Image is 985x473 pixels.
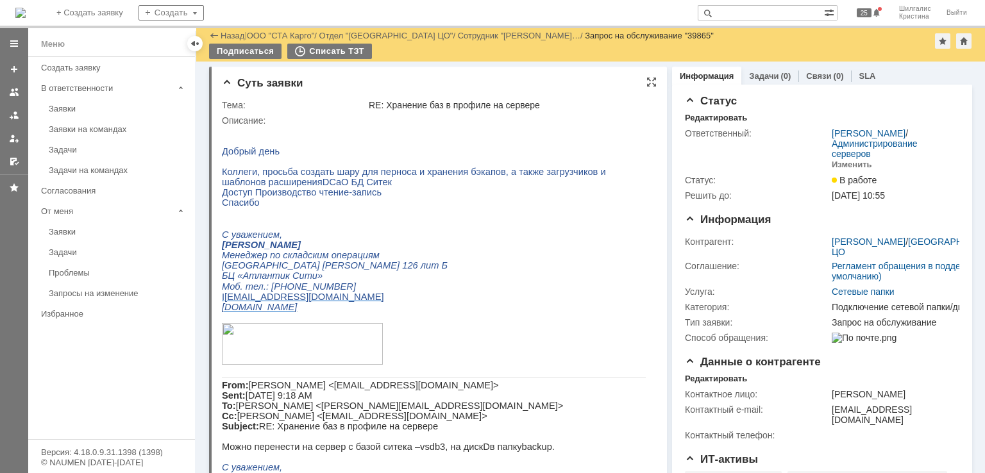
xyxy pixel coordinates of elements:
a: Мои согласования [4,151,24,172]
a: Задачи [44,140,192,160]
div: Меню [41,37,65,52]
div: Описание: [222,115,652,126]
div: Редактировать [685,113,747,123]
div: RE: Хранение баз в профиле на сервере [369,100,650,110]
div: | [244,30,246,40]
a: Заявки в моей ответственности [4,105,24,126]
div: Услуга: [685,286,829,297]
div: Категория: [685,302,829,312]
div: Создать заявку [41,63,187,72]
span: vsdb [198,316,218,326]
img: logo [15,8,26,18]
a: Задачи на командах [44,160,192,180]
div: Соглашение: [685,261,829,271]
div: Заявки на командах [49,124,187,134]
div: Тип заявки: [685,317,829,328]
div: Задачи [49,247,187,257]
a: Проблемы [44,263,192,283]
a: Перейти на домашнюю страницу [15,8,26,18]
a: Заявки на командах [44,119,192,139]
span: D [261,316,268,326]
img: По почте.png [832,333,897,343]
div: Добавить в избранное [935,33,950,49]
span: Суть заявки [222,77,303,89]
a: ООО "СТА Карго" [247,31,315,40]
div: Изменить [832,160,872,170]
div: Запросы на изменение [49,288,187,298]
div: Создать [139,5,204,21]
div: На всю страницу [646,77,657,87]
div: Контактное лицо: [685,389,829,399]
span: ИТ-активы [685,453,758,465]
a: Информация [680,71,734,81]
span: Расширенный поиск [824,6,837,18]
div: Контактный e-mail: [685,404,829,415]
a: SLA [859,71,875,81]
div: Решить до: [685,190,829,201]
div: Скрыть меню [187,36,203,51]
a: Заявки [44,99,192,119]
div: От меня [41,206,173,216]
span: Информация [685,213,771,226]
div: / [247,31,319,40]
a: Отдел "[GEOGRAPHIC_DATA] ЦО" [319,31,453,40]
div: © NAUMEN [DATE]-[DATE] [41,458,182,467]
span: Статус [685,95,737,107]
div: Редактировать [685,374,747,384]
div: Сделать домашней страницей [956,33,972,49]
a: Администрирование серверов [832,138,918,159]
div: Контактный телефон: [685,430,829,440]
a: Задачи [749,71,779,81]
div: Статус: [685,175,829,185]
a: Запросы на изменение [44,283,192,303]
span: БД Ситек [130,51,171,62]
div: / [832,128,954,159]
div: Версия: 4.18.0.9.31.1398 (1398) [41,448,182,456]
a: Задачи [44,242,192,262]
div: Заявки [49,227,187,236]
div: Заявки [49,104,187,113]
a: Создать заявку [36,58,192,78]
a: Сотрудник "[PERSON_NAME]… [458,31,580,40]
div: (0) [834,71,844,81]
span: DCaO [101,51,127,62]
div: Способ обращения: [685,333,829,343]
div: Ответственный: [685,128,829,138]
span: [EMAIL_ADDRESS][DOMAIN_NAME] [3,166,162,176]
div: [EMAIL_ADDRESS][DOMAIN_NAME] [832,404,954,425]
span: backup [300,316,330,326]
div: / [458,31,585,40]
a: Мои заявки [4,128,24,149]
a: [PERSON_NAME] [832,128,905,138]
a: Назад [221,31,244,40]
div: Запрос на обслуживание "39865" [585,31,714,40]
div: Избранное [41,309,173,319]
div: (0) [780,71,791,81]
a: [PERSON_NAME] [832,236,905,247]
a: Создать заявку [4,59,24,79]
div: Согласования [41,186,187,195]
a: Заявки [44,222,192,242]
a: Заявки на командах [4,82,24,103]
div: [PERSON_NAME] [832,389,954,399]
div: Проблемы [49,268,187,278]
a: Сетевые папки [832,286,895,297]
span: Кристина [899,13,931,21]
a: Согласования [36,181,192,201]
div: В ответственности [41,83,173,93]
div: Задачи [49,145,187,154]
span: Данные о контрагенте [685,356,821,368]
span: 25 [857,8,871,17]
div: / [319,31,458,40]
div: Задачи на командах [49,165,187,175]
span: В работе [832,175,877,185]
span: [DATE] 10:55 [832,190,885,201]
a: Связи [806,71,831,81]
span: Шилгалис [899,5,931,13]
div: Контрагент: [685,236,829,247]
div: Тема: [222,100,366,110]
